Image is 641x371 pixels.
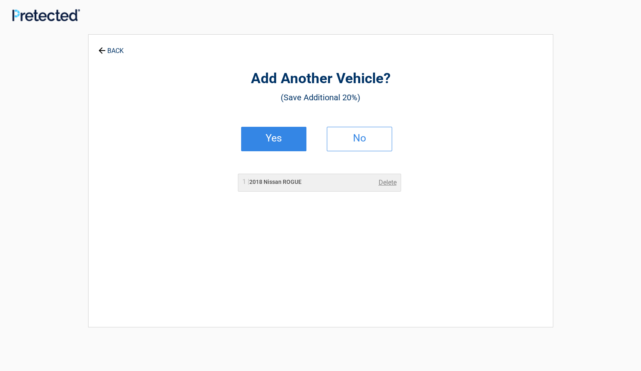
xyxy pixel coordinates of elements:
[97,40,125,54] a: BACK
[242,178,302,186] h2: 2018 Nissan ROGUE
[250,135,298,141] h2: Yes
[379,178,397,188] a: Delete
[133,69,508,88] h2: Add Another Vehicle?
[133,91,508,104] h3: (Save Additional 20%)
[335,135,384,141] h2: No
[242,178,249,185] span: 1 |
[12,9,80,21] img: Main Logo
